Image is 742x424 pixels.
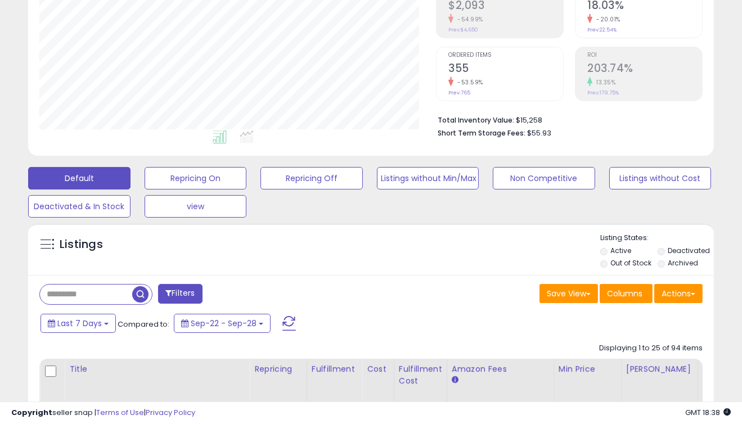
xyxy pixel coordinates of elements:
[527,128,551,138] span: $55.93
[41,314,116,333] button: Last 7 Days
[654,284,703,303] button: Actions
[57,318,102,329] span: Last 7 Days
[452,375,458,385] small: Amazon Fees.
[438,115,514,125] b: Total Inventory Value:
[146,407,195,418] a: Privacy Policy
[607,288,642,299] span: Columns
[610,246,631,255] label: Active
[685,407,731,418] span: 2025-10-6 18:38 GMT
[600,284,653,303] button: Columns
[610,258,651,268] label: Out of Stock
[448,89,470,96] small: Prev: 765
[587,52,702,58] span: ROI
[69,363,245,375] div: Title
[587,26,617,33] small: Prev: 22.54%
[174,314,271,333] button: Sep-22 - Sep-28
[600,233,714,243] p: Listing States:
[438,112,694,126] li: $15,258
[145,167,247,190] button: Repricing On
[592,78,615,87] small: 13.35%
[539,284,598,303] button: Save View
[367,363,389,375] div: Cost
[592,15,620,24] small: -20.01%
[60,237,103,252] h5: Listings
[191,318,257,329] span: Sep-22 - Sep-28
[703,363,741,387] div: Fulfillable Quantity
[312,363,357,375] div: Fulfillment
[587,89,619,96] small: Prev: 179.75%
[11,408,195,418] div: seller snap | |
[452,363,549,375] div: Amazon Fees
[448,26,478,33] small: Prev: $4,650
[448,52,563,58] span: Ordered Items
[448,62,563,77] h2: 355
[145,195,247,218] button: view
[559,363,617,375] div: Min Price
[118,319,169,330] span: Compared to:
[28,195,131,218] button: Deactivated & In Stock
[587,62,702,77] h2: 203.74%
[453,15,483,24] small: -54.99%
[96,407,144,418] a: Terms of Use
[668,258,698,268] label: Archived
[609,167,712,190] button: Listings without Cost
[158,284,202,304] button: Filters
[453,78,483,87] small: -53.59%
[11,407,52,418] strong: Copyright
[493,167,595,190] button: Non Competitive
[438,128,525,138] b: Short Term Storage Fees:
[668,246,710,255] label: Deactivated
[28,167,131,190] button: Default
[399,363,442,387] div: Fulfillment Cost
[254,363,302,375] div: Repricing
[260,167,363,190] button: Repricing Off
[626,363,693,375] div: [PERSON_NAME]
[599,343,703,354] div: Displaying 1 to 25 of 94 items
[377,167,479,190] button: Listings without Min/Max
